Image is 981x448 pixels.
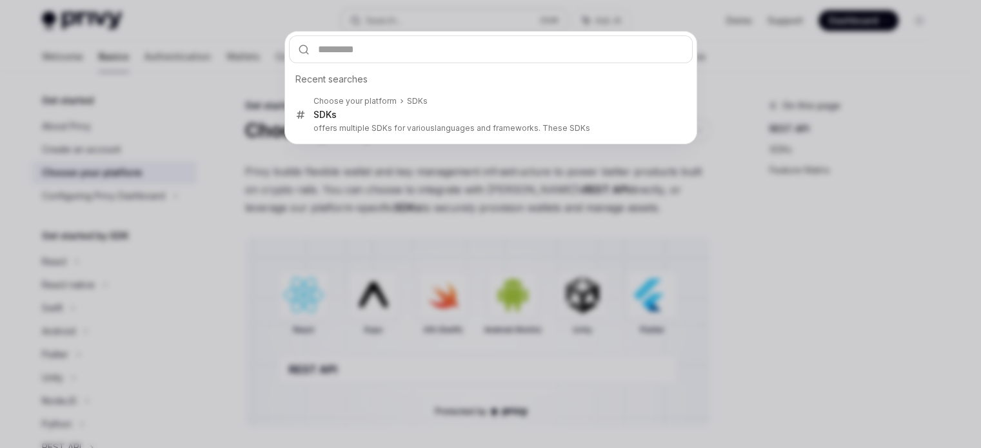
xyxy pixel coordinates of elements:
b: language [435,123,470,133]
div: SDKs [313,109,337,121]
div: Choose your platform [313,96,397,106]
span: Recent searches [295,73,368,86]
div: SDKs [407,96,428,106]
p: offers multiple SDKs for various s and frameworks. These SDKs [313,123,666,133]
